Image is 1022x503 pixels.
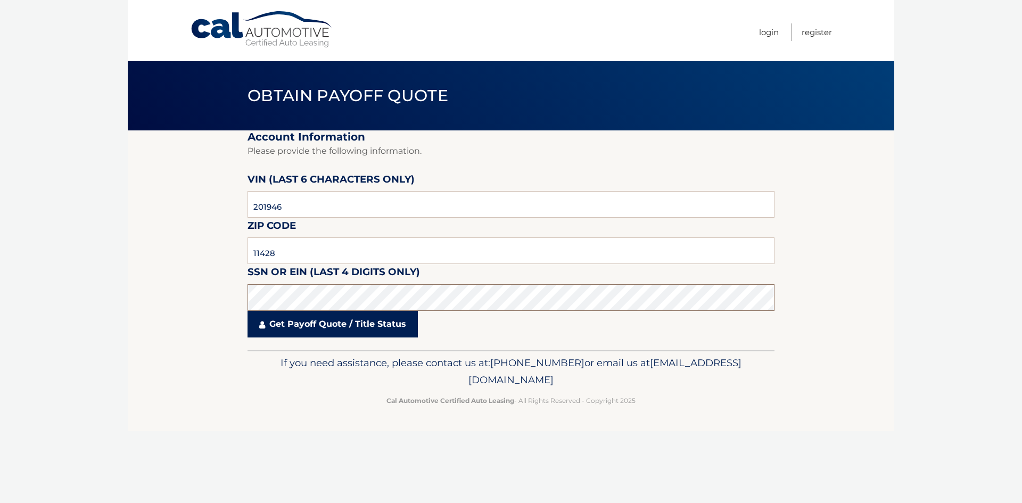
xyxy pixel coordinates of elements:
label: SSN or EIN (last 4 digits only) [248,264,420,284]
label: Zip Code [248,218,296,237]
strong: Cal Automotive Certified Auto Leasing [386,397,514,405]
span: Obtain Payoff Quote [248,86,448,105]
label: VIN (last 6 characters only) [248,171,415,191]
p: Please provide the following information. [248,144,774,159]
a: Get Payoff Quote / Title Status [248,311,418,337]
span: [PHONE_NUMBER] [490,357,584,369]
a: Login [759,23,779,41]
p: If you need assistance, please contact us at: or email us at [254,354,768,389]
a: Register [802,23,832,41]
p: - All Rights Reserved - Copyright 2025 [254,395,768,406]
a: Cal Automotive [190,11,334,48]
h2: Account Information [248,130,774,144]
